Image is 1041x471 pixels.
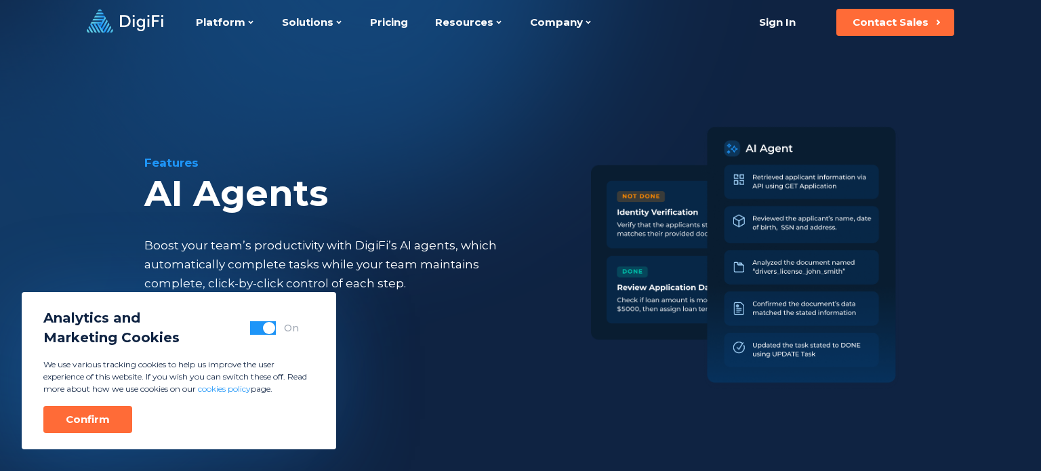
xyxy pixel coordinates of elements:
[43,406,132,433] button: Confirm
[43,359,314,395] p: We use various tracking cookies to help us improve the user experience of this website. If you wi...
[853,16,928,29] div: Contact Sales
[144,236,529,293] div: Boost your team’s productivity with DigiFi’s AI agents, which automatically complete tasks while ...
[43,308,180,328] span: Analytics and
[742,9,812,36] a: Sign In
[284,321,299,335] div: On
[66,413,110,426] div: Confirm
[836,9,954,36] button: Contact Sales
[198,384,251,394] a: cookies policy
[43,328,180,348] span: Marketing Cookies
[144,173,591,214] div: AI Agents
[144,155,591,171] div: Features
